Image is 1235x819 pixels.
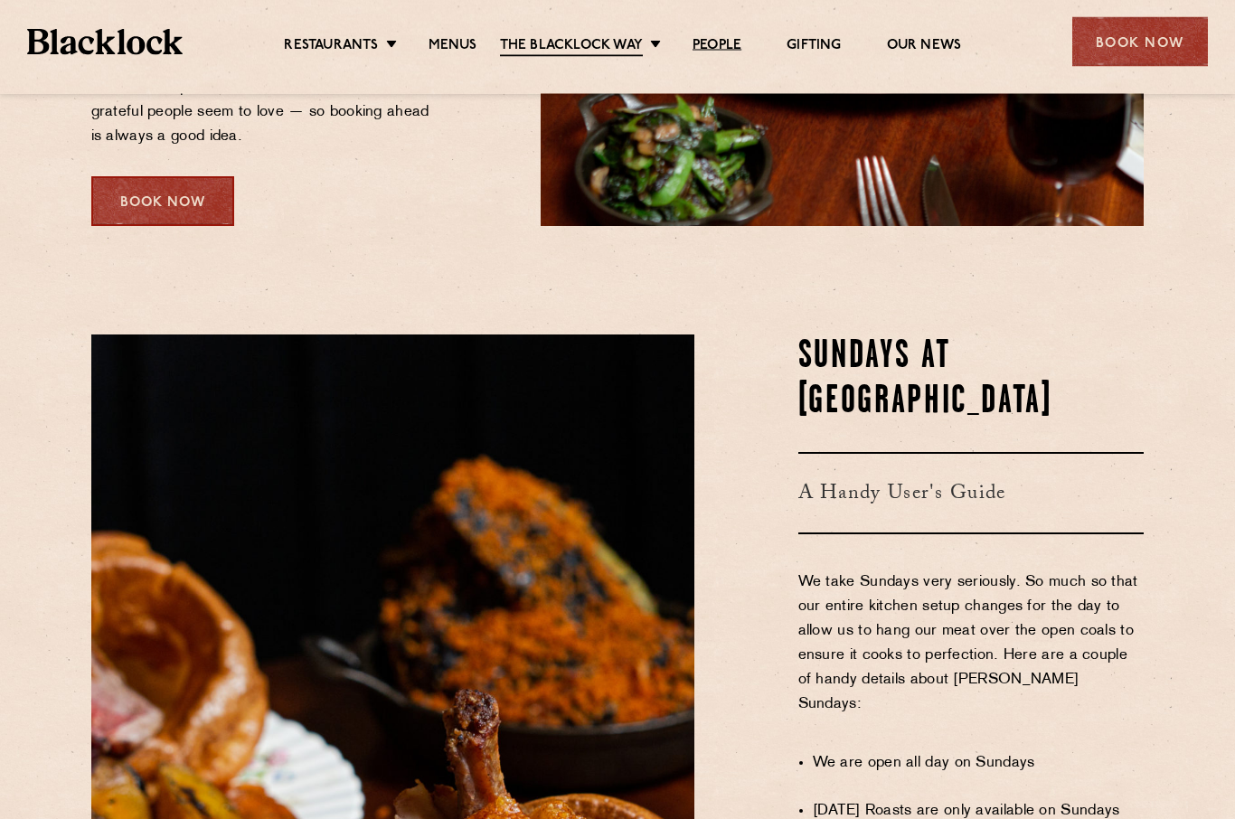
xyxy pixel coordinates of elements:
[798,571,1145,742] p: We take Sundays very seriously. So much so that our entire kitchen setup changes for the day to a...
[798,453,1145,535] h3: A Handy User's Guide
[693,37,741,55] a: People
[284,37,378,55] a: Restaurants
[91,177,234,227] div: Book Now
[27,29,183,55] img: BL_Textured_Logo-footer-cropped.svg
[1072,17,1208,67] div: Book Now
[813,752,1145,777] li: We are open all day on Sundays
[798,335,1145,426] h2: Sundays at [GEOGRAPHIC_DATA]
[429,37,477,55] a: Menus
[500,37,643,57] a: The Blacklock Way
[887,37,962,55] a: Our News
[787,37,841,55] a: Gifting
